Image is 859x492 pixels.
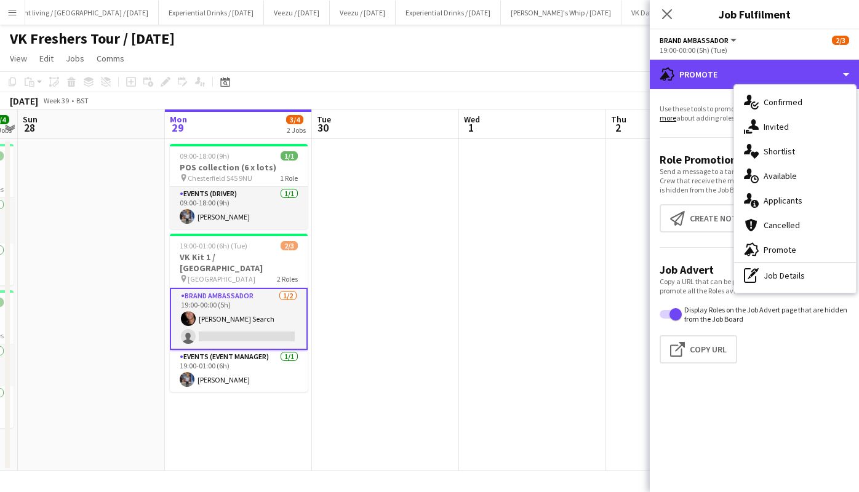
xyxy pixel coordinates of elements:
div: BST [76,96,89,105]
span: 1 Role [280,173,298,183]
span: Confirmed [764,97,802,108]
a: Jobs [61,50,89,66]
span: 2 [609,121,626,135]
span: Invited [764,121,789,132]
a: Edit [34,50,58,66]
span: Promote [764,244,796,255]
h3: Job Fulfilment [650,6,859,22]
span: View [10,53,27,64]
span: Week 39 [41,96,71,105]
span: 28 [21,121,38,135]
span: 3/4 [286,115,303,124]
label: Display Roles on the Job Advert page that are hidden from the Job Board [682,305,849,323]
span: 30 [315,121,331,135]
span: Comms [97,53,124,64]
span: 09:00-18:00 (9h) [180,151,230,161]
span: 1/1 [281,151,298,161]
span: Jobs [66,53,84,64]
span: Thu [611,114,626,125]
p: Use these tools to promote your Roles to Crew. about adding roles. [660,104,849,122]
span: 29 [168,121,187,135]
span: Edit [39,53,54,64]
button: Create notification [660,204,786,232]
h3: POS collection (6 x lots) [170,162,308,173]
h3: VK Kit 1 / [GEOGRAPHIC_DATA] [170,252,308,274]
button: Veezu / [DATE] [264,1,330,25]
span: 1 [462,121,480,135]
div: [DATE] [10,95,38,107]
a: Comms [92,50,129,66]
app-job-card: 09:00-18:00 (9h)1/1POS collection (6 x lots) Chesterfield S45 9NU1 RoleEvents (Driver)1/109:00-18... [170,144,308,229]
a: Learn more [660,104,818,122]
span: 19:00-01:00 (6h) (Tue) [180,241,247,250]
button: Experiential Drinks / [DATE] [396,1,501,25]
app-card-role: Events (Driver)1/109:00-18:00 (9h)[PERSON_NAME] [170,187,308,229]
span: Mon [170,114,187,125]
span: Chesterfield S45 9NU [188,173,252,183]
div: Promote [650,60,859,89]
span: Available [764,170,797,181]
button: Copy Url [660,335,737,363]
button: Veezu / [DATE] [330,1,396,25]
h3: Role Promotion [660,153,849,167]
app-job-card: 19:00-01:00 (6h) (Tue)2/3VK Kit 1 / [GEOGRAPHIC_DATA] [GEOGRAPHIC_DATA]2 RolesBrand Ambassador1/2... [170,234,308,392]
p: Copy a URL that can be pasted into other channels to promote all the Roles available on this Job. [660,277,849,295]
button: Brand Ambassador [660,36,738,45]
span: Brand Ambassador [660,36,729,45]
span: Shortlist [764,146,795,157]
span: 2/3 [832,36,849,45]
p: Send a message to a targeted group of Crew about a Role. Crew that receive the message can apply ... [660,167,849,194]
span: Wed [464,114,480,125]
span: Cancelled [764,220,800,231]
button: VK Daytime / [DATE] [621,1,705,25]
span: Tue [317,114,331,125]
button: Experiential Drinks / [DATE] [159,1,264,25]
app-card-role: Brand Ambassador1/219:00-00:00 (5h)[PERSON_NAME] Search [170,288,308,350]
span: 2 Roles [277,274,298,284]
h3: Job Advert [660,263,849,277]
app-card-role: Events (Event Manager)1/119:00-01:00 (6h)[PERSON_NAME] [170,350,308,392]
span: [GEOGRAPHIC_DATA] [188,274,255,284]
button: [PERSON_NAME]'s Whip / [DATE] [501,1,621,25]
a: View [5,50,32,66]
div: 2 Jobs [287,125,306,135]
span: 2/3 [281,241,298,250]
h1: VK Freshers Tour / [DATE] [10,30,175,48]
div: Job Details [734,263,856,288]
span: Sun [23,114,38,125]
span: Applicants [764,195,802,206]
div: 19:00-00:00 (5h) (Tue) [660,46,849,55]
